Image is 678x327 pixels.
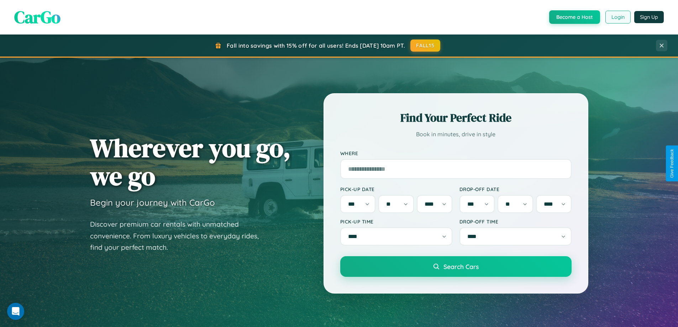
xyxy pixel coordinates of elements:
p: Discover premium car rentals with unmatched convenience. From luxury vehicles to everyday rides, ... [90,218,268,253]
h2: Find Your Perfect Ride [340,110,572,126]
label: Pick-up Date [340,186,452,192]
h3: Begin your journey with CarGo [90,197,215,208]
label: Pick-up Time [340,218,452,225]
button: FALL15 [410,39,440,52]
span: Fall into savings with 15% off for all users! Ends [DATE] 10am PT. [227,42,405,49]
h1: Wherever you go, we go [90,134,291,190]
button: Become a Host [549,10,600,24]
p: Book in minutes, drive in style [340,129,572,139]
span: CarGo [14,5,61,29]
div: Open Intercom Messenger [7,303,24,320]
button: Sign Up [634,11,664,23]
label: Drop-off Date [459,186,572,192]
span: Search Cars [443,263,479,270]
div: Give Feedback [669,149,674,178]
button: Login [605,11,631,23]
button: Search Cars [340,256,572,277]
label: Drop-off Time [459,218,572,225]
label: Where [340,150,572,156]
